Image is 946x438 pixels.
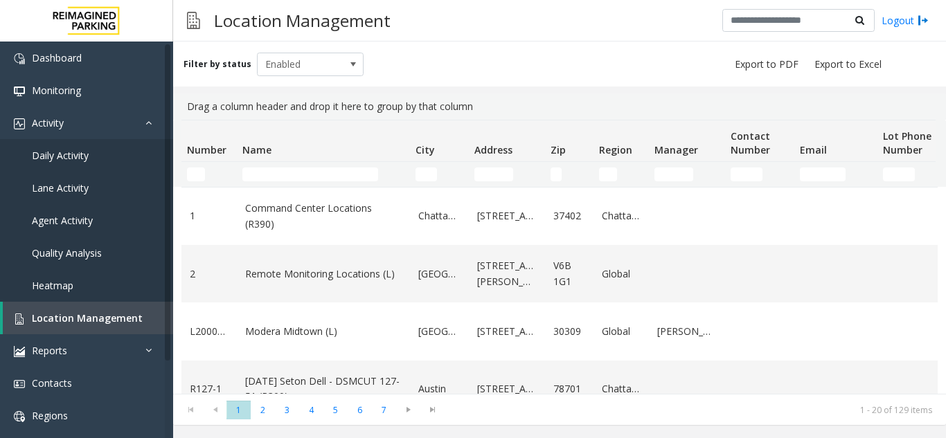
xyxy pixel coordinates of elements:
[918,13,929,28] img: logout
[420,400,445,419] span: Go to the last page
[299,401,323,419] span: Page 4
[242,167,378,181] input: Name Filter
[181,93,938,120] div: Drag a column header and drop it here to group by that column
[453,404,932,416] kendo-pager-info: 1 - 20 of 129 items
[602,266,641,282] a: Global
[258,53,342,75] span: Enabled
[599,143,632,156] span: Region
[474,143,512,156] span: Address
[594,162,649,187] td: Region Filter
[14,346,25,357] img: 'icon'
[14,378,25,390] img: 'icon'
[477,324,537,339] a: [STREET_ADDRESS]
[418,266,461,282] a: [GEOGRAPHIC_DATA]
[348,401,372,419] span: Page 6
[32,84,81,97] span: Monitoring
[187,167,205,181] input: Number Filter
[32,51,82,64] span: Dashboard
[14,313,25,325] img: 'icon'
[32,311,143,325] span: Location Management
[882,13,929,28] a: Logout
[794,162,877,187] td: Email Filter
[418,381,461,396] a: Austin
[423,404,442,415] span: Go to the last page
[800,167,846,181] input: Email Filter
[32,344,67,357] span: Reports
[242,143,271,156] span: Name
[372,401,396,419] span: Page 7
[275,401,299,419] span: Page 3
[187,3,200,37] img: pageIcon
[32,409,68,422] span: Regions
[551,143,566,156] span: Zip
[602,324,641,339] a: Global
[654,143,698,156] span: Manager
[553,258,585,289] a: V6B 1G1
[654,167,693,181] input: Manager Filter
[245,324,402,339] a: Modera Midtown (L)
[399,404,418,415] span: Go to the next page
[410,162,469,187] td: City Filter
[602,381,641,396] a: Chattanooga
[32,116,64,129] span: Activity
[735,57,798,71] span: Export to PDF
[657,324,717,339] a: [PERSON_NAME]
[245,266,402,282] a: Remote Monitoring Locations (L)
[190,208,229,223] a: 1
[477,208,537,223] a: [STREET_ADDRESS]
[602,208,641,223] a: Chattanooga
[207,3,398,37] h3: Location Management
[190,324,229,339] a: L20000500
[477,381,537,396] a: [STREET_ADDRESS]
[883,129,931,156] span: Lot Phone Number
[181,162,237,187] td: Number Filter
[245,201,402,232] a: Command Center Locations (R390)
[190,266,229,282] a: 2
[32,376,72,390] span: Contacts
[14,53,25,64] img: 'icon'
[416,167,437,181] input: City Filter
[731,129,770,156] span: Contact Number
[14,86,25,97] img: 'icon'
[553,381,585,396] a: 78701
[187,143,226,156] span: Number
[418,324,461,339] a: [GEOGRAPHIC_DATA]
[814,57,882,71] span: Export to Excel
[729,55,804,74] button: Export to PDF
[809,55,887,74] button: Export to Excel
[237,162,410,187] td: Name Filter
[731,167,762,181] input: Contact Number Filter
[190,381,229,396] a: R127-1
[32,214,93,227] span: Agent Activity
[469,162,545,187] td: Address Filter
[32,149,89,162] span: Daily Activity
[725,162,794,187] td: Contact Number Filter
[3,302,173,334] a: Location Management
[251,401,275,419] span: Page 2
[32,246,102,259] span: Quality Analysis
[396,400,420,419] span: Go to the next page
[800,143,827,156] span: Email
[545,162,594,187] td: Zip Filter
[418,208,461,223] a: Chattanooga
[173,120,946,394] div: Data table
[649,162,725,187] td: Manager Filter
[599,167,617,181] input: Region Filter
[184,58,251,71] label: Filter by status
[14,411,25,422] img: 'icon'
[477,258,537,289] a: [STREET_ADDRESS][PERSON_NAME]
[883,167,915,181] input: Lot Phone Number Filter
[416,143,435,156] span: City
[551,167,562,181] input: Zip Filter
[32,181,89,194] span: Lane Activity
[553,208,585,223] a: 37402
[474,167,513,181] input: Address Filter
[226,401,251,419] span: Page 1
[14,118,25,129] img: 'icon'
[553,324,585,339] a: 30309
[32,279,73,292] span: Heatmap
[323,401,348,419] span: Page 5
[245,374,402,405] a: [DATE] Seton Dell - DSMCUT 127-51 (R390)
